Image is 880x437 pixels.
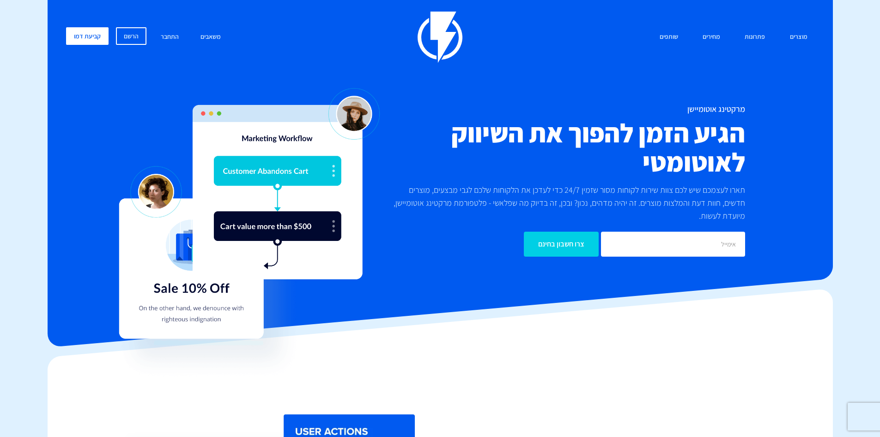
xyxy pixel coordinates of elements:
input: אימייל [601,232,745,257]
h2: הגיע הזמן להפוך את השיווק לאוטומטי [385,118,745,177]
h1: מרקטינג אוטומיישן [385,105,745,114]
a: הרשם [116,27,146,45]
a: שותפים [653,27,685,47]
a: מחירים [696,27,727,47]
a: התחבר [154,27,186,47]
a: מוצרים [783,27,814,47]
a: פתרונות [738,27,772,47]
a: קביעת דמו [66,27,109,45]
input: צרו חשבון בחינם [524,232,599,257]
a: משאבים [194,27,228,47]
p: תארו לעצמכם שיש לכם צוות שירות לקוחות מסור שזמין 24/7 כדי לעדכן את הלקוחות שלכם לגבי מבצעים, מוצר... [385,184,745,222]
